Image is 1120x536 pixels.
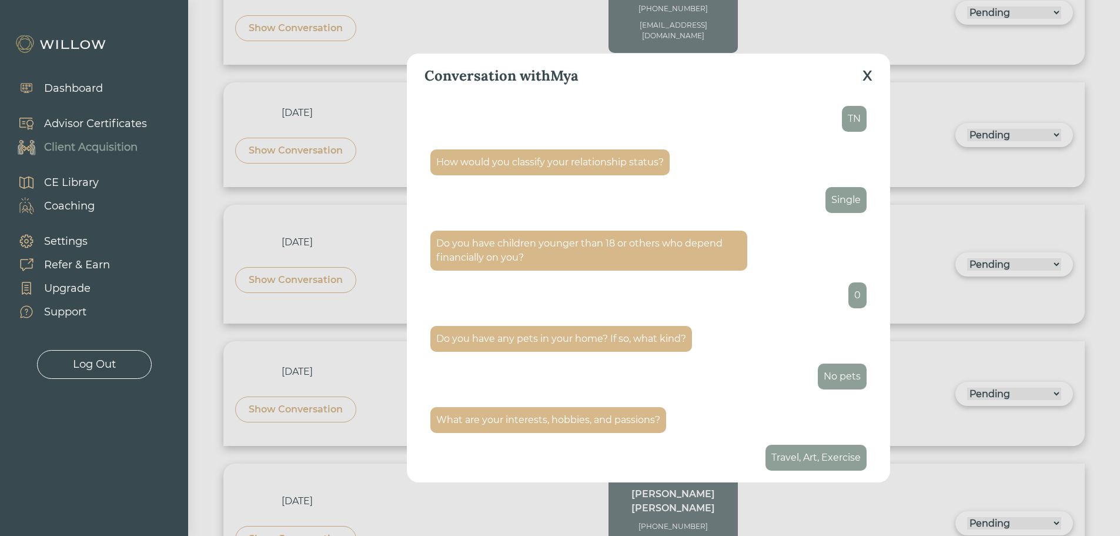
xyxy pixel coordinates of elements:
[6,112,147,135] a: Advisor Certificates
[44,198,95,214] div: Coaching
[436,332,686,346] div: Do you have any pets in your home? If so, what kind?
[6,229,110,253] a: Settings
[44,304,86,320] div: Support
[73,357,116,372] div: Log Out
[6,253,110,277] a: Refer & Earn
[824,369,861,384] div: No pets
[6,171,99,194] a: CE Library
[854,288,861,302] div: 0
[44,281,91,297] div: Upgrade
[6,194,99,218] a: Coaching
[862,65,872,86] div: X
[44,234,88,249] div: Settings
[15,35,109,54] img: Willow
[44,81,103,96] div: Dashboard
[6,277,110,300] a: Upgrade
[44,175,99,191] div: CE Library
[44,116,147,132] div: Advisor Certificates
[831,193,861,207] div: Single
[6,135,147,159] a: Client Acquisition
[848,112,861,126] div: TN
[436,413,660,427] div: What are your interests, hobbies, and passions?
[424,65,579,86] div: Conversation with Mya
[771,451,861,465] div: Travel, Art, Exercise
[436,237,741,265] div: Do you have children younger than 18 or others who depend financially on you?
[436,155,664,169] div: How would you classify your relationship status?
[44,257,110,273] div: Refer & Earn
[44,139,138,155] div: Client Acquisition
[6,76,103,100] a: Dashboard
